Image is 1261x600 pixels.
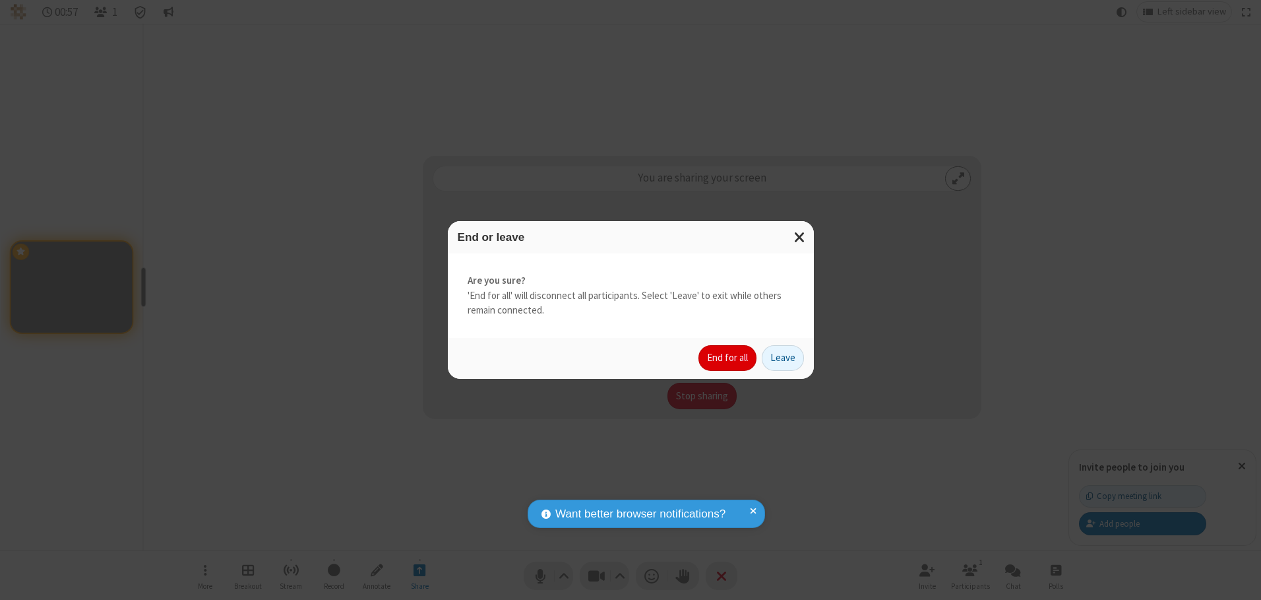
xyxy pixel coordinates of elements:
[555,506,725,523] span: Want better browser notifications?
[762,345,804,372] button: Leave
[468,273,794,288] strong: Are you sure?
[448,253,814,338] div: 'End for all' will disconnect all participants. Select 'Leave' to exit while others remain connec...
[786,221,814,253] button: Close modal
[698,345,756,372] button: End for all
[458,231,804,244] h3: End or leave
